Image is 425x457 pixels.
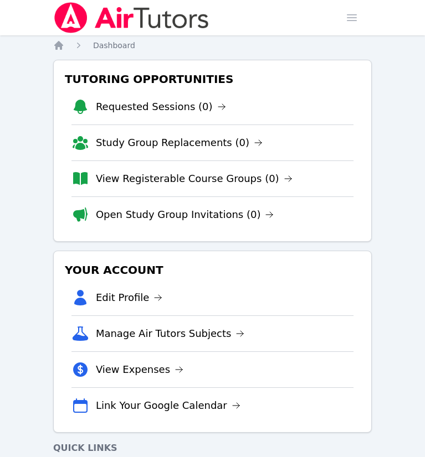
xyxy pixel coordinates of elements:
a: Dashboard [93,40,135,51]
a: Edit Profile [96,290,163,305]
a: View Expenses [96,362,183,377]
a: Requested Sessions (0) [96,99,226,115]
a: Open Study Group Invitations (0) [96,207,274,222]
a: Study Group Replacements (0) [96,135,263,150]
a: View Registerable Course Groups (0) [96,171,293,186]
a: Link Your Google Calendar [96,398,240,413]
span: Dashboard [93,41,135,50]
nav: Breadcrumb [53,40,372,51]
h3: Tutoring Opportunities [63,69,362,89]
h4: Quick Links [53,442,372,455]
a: Manage Air Tutors Subjects [96,326,245,341]
img: Air Tutors [53,2,210,33]
h3: Your Account [63,260,362,280]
